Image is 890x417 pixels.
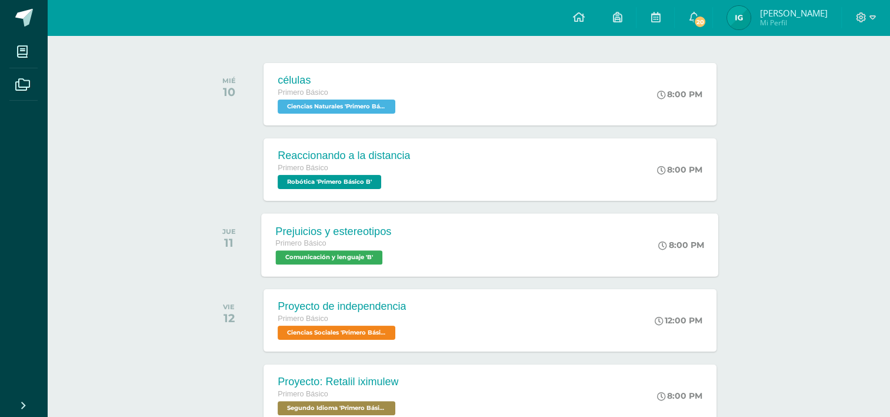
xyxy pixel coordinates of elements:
[278,376,398,388] div: Proyecto: Retalil iximulew
[278,88,328,97] span: Primero Básico
[278,100,395,114] span: Ciencias Naturales 'Primero Básico B'
[223,311,235,325] div: 12
[222,236,236,250] div: 11
[659,240,705,250] div: 8:00 PM
[278,74,398,87] div: células
[278,164,328,172] span: Primero Básico
[759,18,827,28] span: Mi Perfil
[278,401,395,415] span: Segundo Idioma 'Primero Básico B'
[222,227,236,236] div: JUE
[694,15,706,28] span: 20
[223,303,235,311] div: VIE
[278,175,381,189] span: Robótica 'Primero Básico B'
[657,89,702,100] div: 8:00 PM
[759,7,827,19] span: [PERSON_NAME]
[276,250,383,264] span: Comunicación y lenguaje 'B'
[278,315,328,323] span: Primero Básico
[655,315,702,326] div: 12:00 PM
[278,326,395,340] span: Ciencias Sociales 'Primero Básico B'
[276,225,392,237] div: Prejuicios y estereotipos
[278,150,410,162] div: Reaccionando a la distancia
[276,239,326,247] span: Primero Básico
[278,300,406,313] div: Proyecto de independencia
[657,164,702,175] div: 8:00 PM
[657,390,702,401] div: 8:00 PM
[222,77,236,85] div: MIÉ
[727,6,751,29] img: 107490cf10f11a6e872abde940cfa186.png
[278,390,328,398] span: Primero Básico
[222,85,236,99] div: 10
